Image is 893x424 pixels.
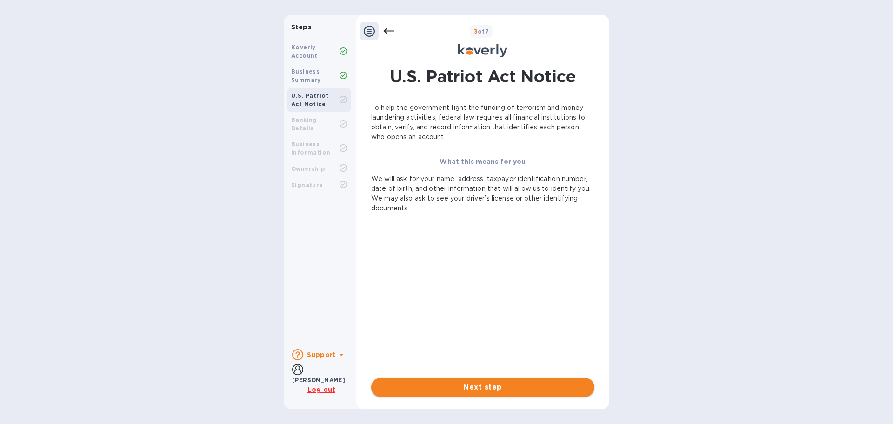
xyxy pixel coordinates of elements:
u: Log out [307,386,335,393]
b: Business Summary [291,68,321,83]
p: We will ask for your name, address, taxpayer identification number, date of birth, and other info... [371,174,594,213]
b: U.S. Patriot Act Notice [291,92,329,108]
b: Steps [291,23,311,31]
p: To help the government fight the funding of terrorism and money laundering activities, federal la... [371,103,594,142]
span: 3 [474,28,478,35]
b: What this means for you [440,158,526,165]
b: Signature [291,182,323,188]
h1: U.S. Patriot Act Notice [390,65,576,88]
b: Banking Details [291,116,317,132]
b: of 7 [474,28,489,35]
b: Support [307,351,336,358]
span: Next step [379,382,587,393]
b: [PERSON_NAME] [292,377,345,384]
b: Business Information [291,141,330,156]
button: Next step [371,378,594,397]
b: Ownership [291,165,325,172]
b: Koverly Account [291,44,318,59]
